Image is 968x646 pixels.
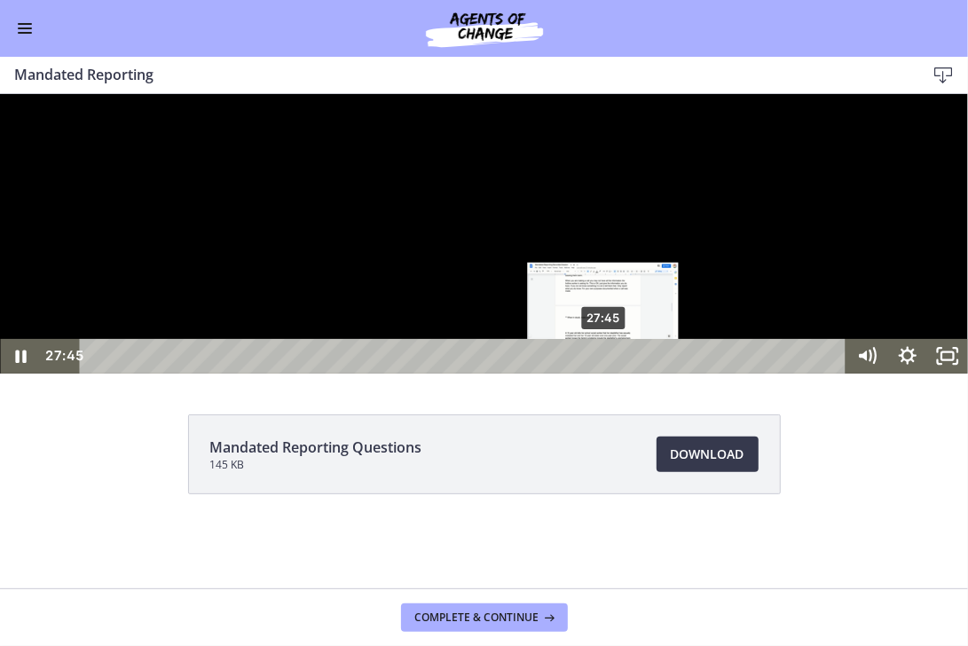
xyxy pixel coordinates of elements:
[887,245,927,280] button: Show settings menu
[14,18,35,39] button: Enable menu
[378,7,591,50] img: Agents of Change
[671,444,744,465] span: Download
[657,437,759,472] a: Download
[928,245,968,280] button: Unfullscreen
[14,64,897,85] h3: Mandated Reporting
[210,437,422,458] span: Mandated Reporting Questions
[94,245,837,280] div: Playbar
[415,611,539,625] span: Complete & continue
[847,245,887,280] button: Mute
[210,458,422,472] span: 145 KB
[401,603,568,632] button: Complete & continue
